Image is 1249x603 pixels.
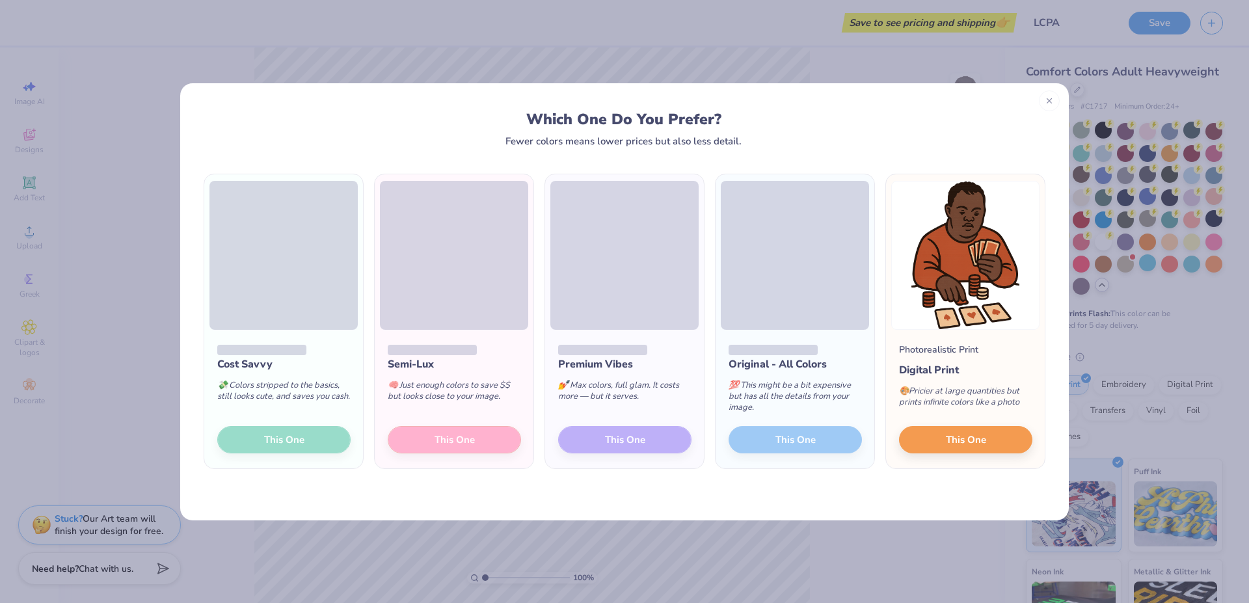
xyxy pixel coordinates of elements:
[729,356,862,372] div: Original - All Colors
[899,385,909,397] span: 🎨
[217,372,351,415] div: Colors stripped to the basics, still looks cute, and saves you cash.
[217,379,228,391] span: 💸
[505,136,742,146] div: Fewer colors means lower prices but also less detail.
[729,372,862,426] div: This might be a bit expensive but has all the details from your image.
[729,379,739,391] span: 💯
[558,356,692,372] div: Premium Vibes
[899,362,1032,378] div: Digital Print
[558,372,692,415] div: Max colors, full glam. It costs more — but it serves.
[217,356,351,372] div: Cost Savvy
[558,379,569,391] span: 💅
[216,111,1032,128] div: Which One Do You Prefer?
[891,181,1040,330] img: Photorealistic preview
[899,343,978,356] div: Photorealistic Print
[899,426,1032,453] button: This One
[946,432,986,447] span: This One
[388,356,521,372] div: Semi-Lux
[388,379,398,391] span: 🧠
[899,378,1032,421] div: Pricier at large quantities but prints infinite colors like a photo
[388,372,521,415] div: Just enough colors to save $$ but looks close to your image.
